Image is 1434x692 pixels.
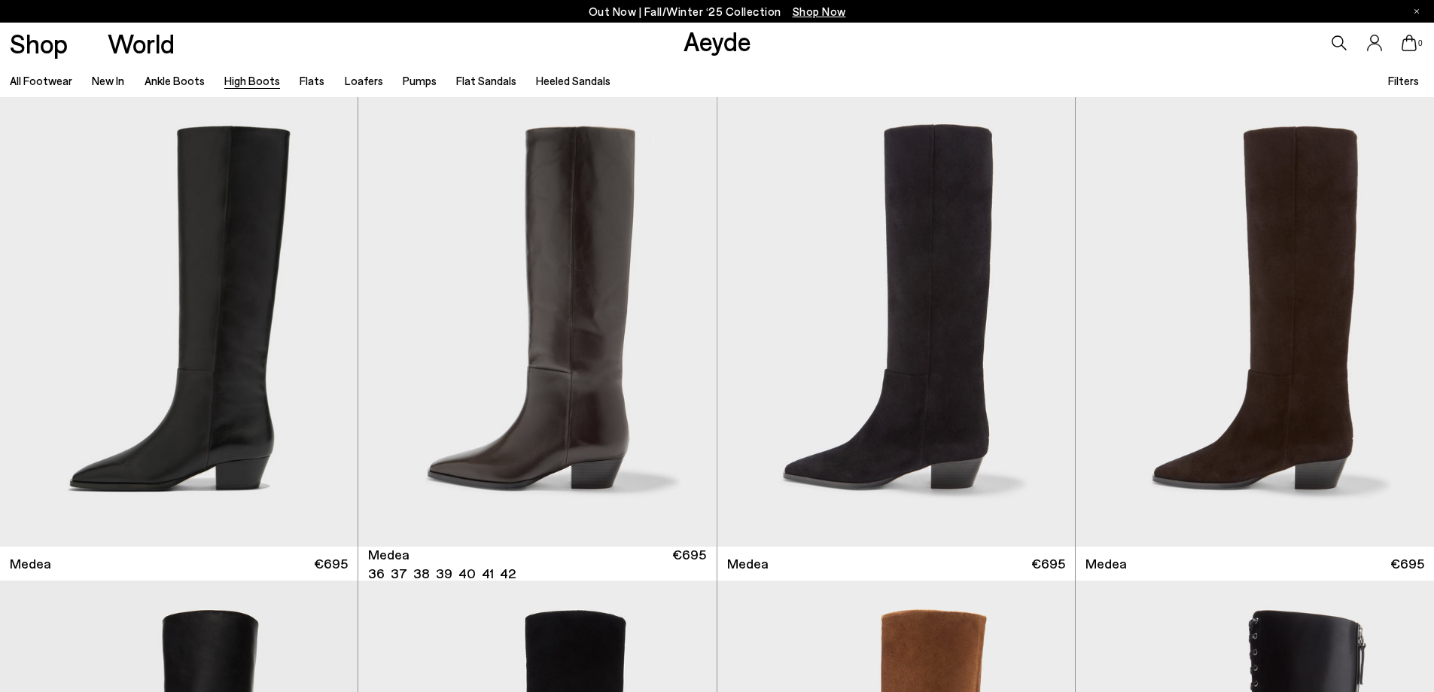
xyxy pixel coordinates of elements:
ul: variant [368,564,511,583]
div: 2 / 6 [716,97,1073,547]
a: Aeyde [684,25,751,56]
li: 36 [368,564,385,583]
a: Flat Sandals [456,74,516,87]
span: 0 [1417,39,1424,47]
a: Flats [300,74,324,87]
a: Medea €695 [1076,547,1434,581]
a: Heeled Sandals [536,74,610,87]
li: 40 [458,564,476,583]
a: Medea €695 [717,547,1075,581]
li: 39 [436,564,452,583]
p: Out Now | Fall/Winter ‘25 Collection [589,2,846,21]
span: €695 [1390,554,1424,573]
span: €695 [672,545,706,583]
span: Medea [1085,554,1127,573]
span: Medea [727,554,769,573]
a: 6 / 6 1 / 6 2 / 6 3 / 6 4 / 6 5 / 6 6 / 6 1 / 6 Next slide Previous slide [358,97,716,547]
img: Medea Knee-High Boots [358,97,716,547]
li: 38 [413,564,430,583]
li: 37 [391,564,407,583]
a: Pumps [403,74,437,87]
span: Navigate to /collections/new-in [793,5,846,18]
span: Medea [368,545,409,564]
li: 41 [482,564,494,583]
a: Ankle Boots [145,74,205,87]
a: New In [92,74,124,87]
div: 1 / 6 [358,97,716,547]
a: All Footwear [10,74,72,87]
span: €695 [314,554,348,573]
span: €695 [1031,554,1065,573]
span: Filters [1388,74,1419,87]
img: Medea Suede Knee-High Boots [717,97,1075,547]
a: Loafers [345,74,383,87]
img: Medea Knee-High Boots [716,97,1073,547]
a: Shop [10,30,68,56]
img: Medea Suede Knee-High Boots [1076,97,1434,547]
li: 42 [500,564,516,583]
a: Medea 36 37 38 39 40 41 42 €695 [358,547,716,581]
a: 0 [1402,35,1417,51]
a: High Boots [224,74,280,87]
a: World [108,30,175,56]
span: Medea [10,554,51,573]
